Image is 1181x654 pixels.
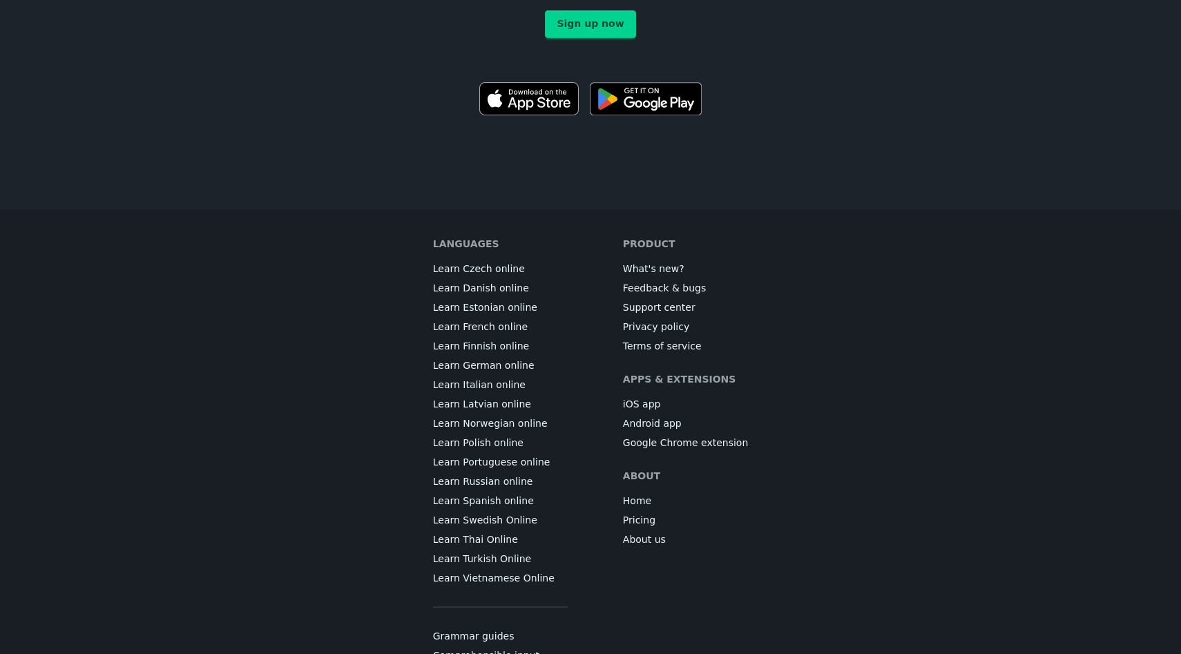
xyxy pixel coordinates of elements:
a: What's new? [623,262,684,276]
a: Learn Italian online [433,378,526,392]
a: Learn Finnish online [433,339,529,353]
a: Support center [623,300,695,314]
h6: About [623,469,660,483]
a: Learn Vietnamese Online [433,571,555,585]
a: Learn Russian online [433,474,533,488]
img: Get it on Google Play [590,82,702,115]
a: About us [623,532,666,546]
a: Pricing [623,513,655,527]
a: Learn Latvian online [433,397,531,411]
a: Learn Estonian online [433,300,537,314]
a: Learn Swedish Online [433,513,537,527]
a: iOS app [623,397,661,411]
a: Feedback & bugs [623,281,706,295]
a: Google Chrome extension [623,436,748,450]
a: Learn Danish online [433,281,529,295]
h6: Languages [433,237,499,251]
a: Learn Turkish Online [433,552,531,566]
a: Android app [623,416,682,430]
a: Sign up now [545,10,635,38]
a: Learn French online [433,320,528,334]
a: Grammar guides [433,629,515,643]
h6: Apps & extensions [623,372,736,386]
a: Learn Thai Online [433,532,518,546]
a: Learn Portuguese online [433,455,550,469]
a: Learn Spanish online [433,494,534,508]
a: Terms of service [623,339,702,353]
a: Learn Czech online [433,262,525,276]
a: Learn Norwegian online [433,416,548,430]
img: Download on the App Store [479,82,579,115]
a: Learn Polish online [433,436,524,450]
a: Privacy policy [623,320,689,334]
a: Learn German online [433,358,535,372]
a: Home [623,494,651,508]
h6: Product [623,237,675,251]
